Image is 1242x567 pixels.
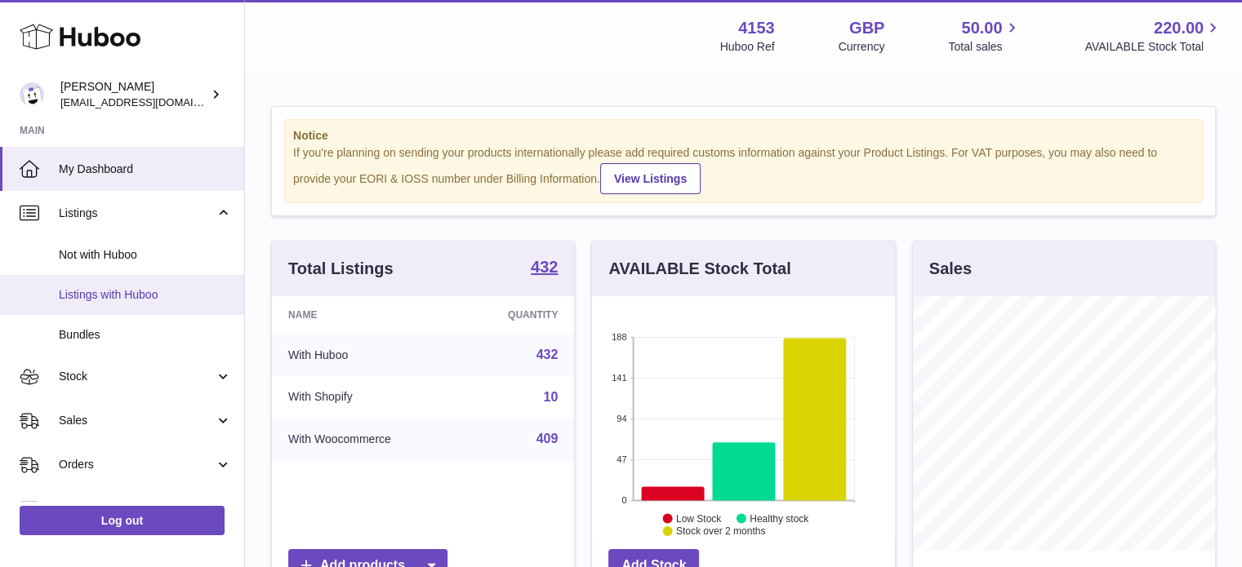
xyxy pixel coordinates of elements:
h3: Sales [929,258,972,280]
text: Healthy stock [750,512,809,524]
span: Listings [59,206,215,221]
a: 409 [536,432,559,445]
div: Huboo Ref [720,39,775,55]
div: If you're planning on sending your products internationally please add required customs informati... [293,145,1194,194]
text: 0 [622,495,627,505]
span: Bundles [59,327,232,343]
a: 50.00 Total sales [948,17,1021,55]
a: 432 [536,348,559,361]
h3: Total Listings [288,258,394,280]
span: Not with Huboo [59,247,232,263]
text: 47 [617,454,627,464]
span: AVAILABLE Stock Total [1084,39,1222,55]
span: My Dashboard [59,162,232,177]
strong: Notice [293,128,1194,144]
text: 94 [617,414,627,423]
span: 50.00 [961,17,1002,39]
text: 141 [612,373,626,383]
text: 188 [612,332,626,342]
td: With Huboo [272,334,460,376]
th: Name [272,296,460,334]
div: Currency [839,39,885,55]
h3: AVAILABLE Stock Total [608,258,790,280]
a: 220.00 AVAILABLE Stock Total [1084,17,1222,55]
td: With Woocommerce [272,418,460,460]
a: 10 [544,390,559,404]
span: Total sales [948,39,1021,55]
a: View Listings [600,163,701,194]
span: [EMAIL_ADDRESS][DOMAIN_NAME] [60,95,240,109]
a: Log out [20,506,225,535]
div: [PERSON_NAME] [60,79,207,110]
span: 220.00 [1154,17,1204,39]
strong: 4153 [738,17,775,39]
span: Usage [59,501,232,516]
span: Listings with Huboo [59,287,232,303]
img: internalAdmin-4153@internal.huboo.com [20,82,44,107]
span: Orders [59,457,215,472]
a: 432 [531,259,558,278]
strong: GBP [849,17,884,39]
text: Stock over 2 months [676,525,765,537]
th: Quantity [460,296,575,334]
strong: 432 [531,259,558,275]
td: With Shopify [272,376,460,419]
text: Low Stock [676,512,722,524]
span: Sales [59,413,215,428]
span: Stock [59,369,215,384]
